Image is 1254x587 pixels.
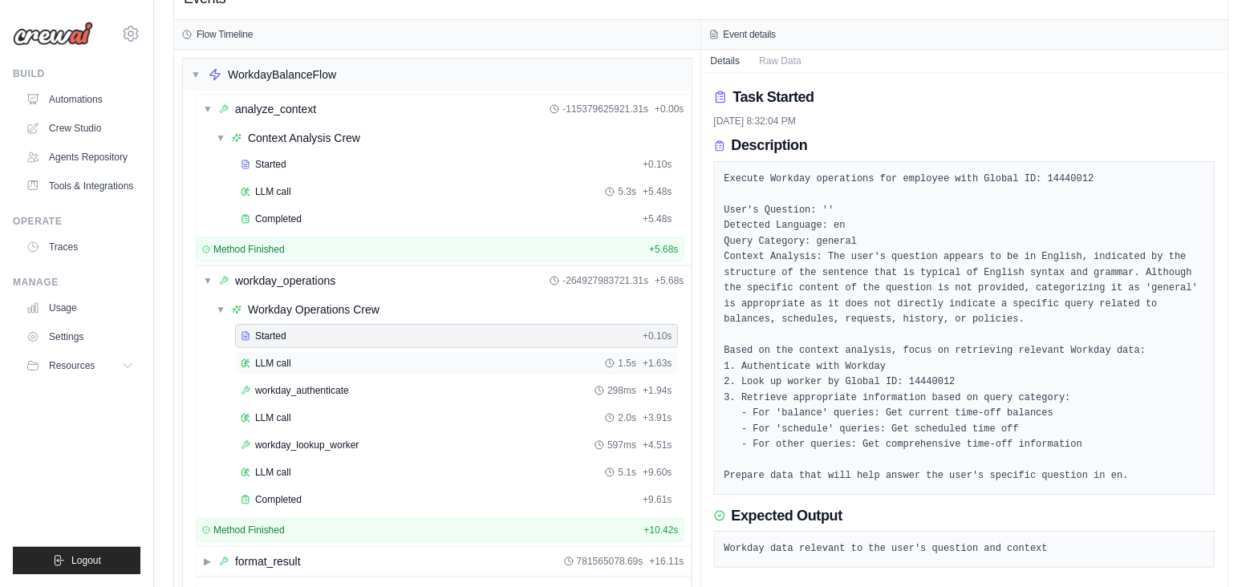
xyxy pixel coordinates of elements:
[13,276,140,289] div: Manage
[13,547,140,574] button: Logout
[213,243,285,256] span: Method Finished
[643,411,672,424] span: + 3.91s
[19,353,140,379] button: Resources
[255,493,302,506] span: Completed
[13,67,140,80] div: Build
[49,359,95,372] span: Resources
[255,384,349,397] span: workday_authenticate
[749,50,811,72] button: Raw Data
[19,295,140,321] a: Usage
[643,185,672,198] span: + 5.48s
[618,357,636,370] span: 1.5s
[216,132,225,144] span: ▼
[255,185,291,198] span: LLM call
[13,215,140,228] div: Operate
[562,103,648,115] span: -115379625921.31s
[643,493,672,506] span: + 9.61s
[724,28,777,41] h3: Event details
[643,524,678,536] span: + 10.42s
[618,411,636,424] span: 2.0s
[203,103,213,115] span: ▼
[19,87,140,112] a: Automations
[235,553,301,569] div: format_result
[235,273,335,289] div: workday_operations
[228,67,336,83] div: WorkdayBalanceFlow
[649,555,684,568] span: + 16.11s
[213,524,285,536] span: Method Finished
[577,555,643,568] span: 781565078.69s
[255,213,302,225] span: Completed
[733,86,814,108] h2: Task Started
[649,243,678,256] span: + 5.68s
[19,115,140,141] a: Crew Studio
[724,172,1205,484] pre: Execute Workday operations for employee with Global ID: 14440012 User's Question: '' Detected Lan...
[255,357,291,370] span: LLM call
[732,137,808,155] h3: Description
[643,357,672,370] span: + 1.63s
[655,103,684,115] span: + 0.00s
[19,173,140,199] a: Tools & Integrations
[216,303,225,316] span: ▼
[19,234,140,260] a: Traces
[255,158,286,171] span: Started
[562,274,648,287] span: -264927983721.31s
[197,28,253,41] h3: Flow Timeline
[643,439,672,451] span: + 4.51s
[235,101,316,117] div: analyze_context
[701,50,750,72] button: Details
[655,274,684,287] span: + 5.68s
[13,22,93,46] img: Logo
[19,144,140,170] a: Agents Repository
[618,185,636,198] span: 5.3s
[643,158,672,171] span: + 0.10s
[191,68,201,81] span: ▼
[714,115,1215,128] div: [DATE] 8:32:04 PM
[71,554,101,567] span: Logout
[643,330,672,342] span: + 0.10s
[203,555,213,568] span: ▶
[248,130,360,146] div: Context Analysis Crew
[618,466,636,479] span: 5.1s
[203,274,213,287] span: ▼
[607,439,636,451] span: 597ms
[248,302,379,318] div: Workday Operations Crew
[643,213,672,225] span: + 5.48s
[255,330,286,342] span: Started
[607,384,636,397] span: 298ms
[255,466,291,479] span: LLM call
[255,439,359,451] span: workday_lookup_worker
[643,384,672,397] span: + 1.94s
[19,324,140,350] a: Settings
[724,541,1205,557] pre: Workday data relevant to the user's question and context
[732,508,843,525] h3: Expected Output
[255,411,291,424] span: LLM call
[643,466,672,479] span: + 9.60s
[1174,510,1254,587] iframe: Chat Widget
